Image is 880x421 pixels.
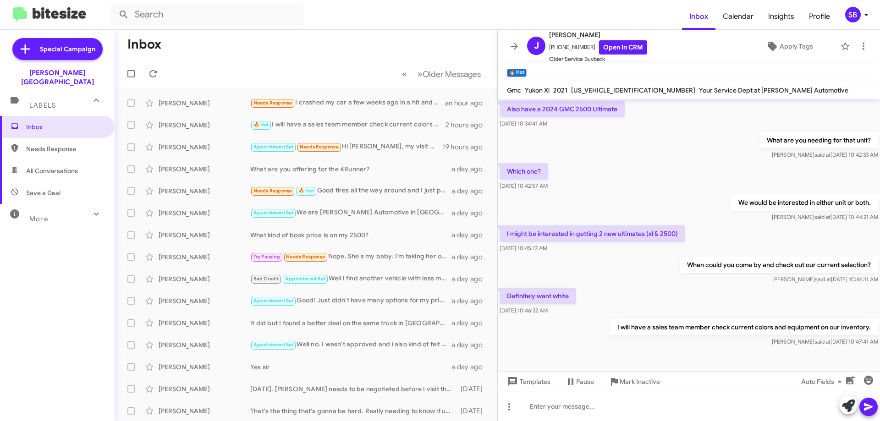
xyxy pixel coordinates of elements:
[451,362,490,372] div: a day ago
[505,373,550,390] span: Templates
[159,384,250,394] div: [PERSON_NAME]
[699,86,848,94] span: Your Service Dept at [PERSON_NAME] Automotive
[761,3,802,30] span: Insights
[26,188,60,197] span: Save a Deal
[26,122,104,131] span: Inbox
[576,373,594,390] span: Pause
[845,7,861,22] div: SB
[286,254,325,260] span: Needs Response
[815,276,831,283] span: said at
[500,120,547,127] span: [DATE] 10:34:41 AM
[159,186,250,196] div: [PERSON_NAME]
[250,339,451,350] div: Well no. I wasn't approved and i also kind of felt rushed because I was there close to closing bu...
[250,230,451,240] div: What kind of book price is on my 2500?
[500,182,548,189] span: [DATE] 10:42:57 AM
[250,186,451,196] div: Good tires all the way around and I just put a new exhaust on it
[253,342,294,348] span: Appointment Set
[549,55,647,64] span: Older Service Buyback
[29,215,48,223] span: More
[159,98,250,108] div: [PERSON_NAME]
[29,101,56,109] span: Labels
[26,166,78,175] span: All Conversations
[507,69,527,77] small: 🔥 Hot
[111,4,303,26] input: Search
[250,318,451,328] div: It did but I found a better deal on the same truck in [GEOGRAPHIC_DATA] thank you though
[253,188,292,194] span: Needs Response
[127,37,161,52] h1: Inbox
[772,276,878,283] span: [PERSON_NAME] [DATE] 10:46:11 AM
[250,208,451,218] div: We are [PERSON_NAME] Automotive in [GEOGRAPHIC_DATA]
[571,86,695,94] span: [US_VEHICLE_IDENTIFICATION_NUMBER]
[253,298,294,304] span: Appointment Set
[837,7,870,22] button: SB
[680,257,878,273] p: When could you come by and check out our current selection?
[423,69,481,79] span: Older Messages
[253,100,292,106] span: Needs Response
[500,288,576,304] p: Definitely want white
[412,65,486,83] button: Next
[159,296,250,306] div: [PERSON_NAME]
[610,319,878,335] p: I will have a sales team member check current colors and equipment on our inventory.
[159,318,250,328] div: [PERSON_NAME]
[250,406,456,416] div: That's the thing that's gonna be hard. Really needing to know if u guys are gonna be able to help...
[794,373,852,390] button: Auto Fields
[525,86,550,94] span: Yukon Xl
[253,210,294,216] span: Appointment Set
[558,373,601,390] button: Pause
[250,362,451,372] div: Yes sir
[397,65,486,83] nav: Page navigation example
[599,40,647,55] a: Open in CRM
[402,68,407,80] span: «
[40,44,95,54] span: Special Campaign
[250,98,445,108] div: I crashed my car a few weeks ago in a hit and run.. I'd love to look at some though.. what are yo...
[451,164,490,174] div: a day ago
[814,151,830,158] span: said at
[300,144,339,150] span: Needs Response
[250,273,451,284] div: Well I find another vehicle with less mileage I'm trying to buy that one
[715,3,761,30] a: Calendar
[772,213,878,220] span: [PERSON_NAME] [DATE] 10:44:21 AM
[742,38,836,55] button: Apply Tags
[159,252,250,262] div: [PERSON_NAME]
[396,65,412,83] button: Previous
[500,163,548,180] p: Which one?
[418,68,423,80] span: »
[772,151,878,158] span: [PERSON_NAME] [DATE] 10:42:33 AM
[250,142,442,152] div: Hi [PERSON_NAME], my visit went well, I'm just waiting on a call back for a truck I was intereste...
[253,122,269,128] span: 🔥 Hot
[620,373,660,390] span: Mark Inactive
[601,373,667,390] button: Mark Inactive
[250,252,451,262] div: Nope. She's my baby. I'm taking her on a road trip to [US_STATE] next week. Can't kill a Honda.
[442,142,490,152] div: 19 hours ago
[298,188,314,194] span: 🔥 Hot
[500,225,685,242] p: I might be interested in getting 2 new ultimates (xl & 2500)
[498,373,558,390] button: Templates
[250,120,445,130] div: I will have a sales team member check current colors and equipment on our inventory.
[250,164,451,174] div: What are you offering for the 4Runner?
[534,38,539,53] span: J
[250,384,456,394] div: [DATE]. [PERSON_NAME] needs to be negotiated before I visit the lot. It a 3hr drive from my home ...
[451,274,490,284] div: a day ago
[159,362,250,372] div: [PERSON_NAME]
[549,29,647,40] span: [PERSON_NAME]
[451,296,490,306] div: a day ago
[456,406,490,416] div: [DATE]
[451,230,490,240] div: a day ago
[553,86,567,94] span: 2021
[445,98,490,108] div: an hour ago
[682,3,715,30] a: Inbox
[500,101,625,117] p: Also have a 2024 GMC 2500 Ultimate
[159,230,250,240] div: [PERSON_NAME]
[802,3,837,30] span: Profile
[26,144,104,153] span: Needs Response
[159,120,250,130] div: [PERSON_NAME]
[451,252,490,262] div: a day ago
[500,307,548,314] span: [DATE] 10:46:32 AM
[253,276,279,282] span: Bad Credit
[772,338,878,345] span: [PERSON_NAME] [DATE] 10:47:41 AM
[159,208,250,218] div: [PERSON_NAME]
[780,38,813,55] span: Apply Tags
[253,254,280,260] span: Try Pausing
[451,318,490,328] div: a day ago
